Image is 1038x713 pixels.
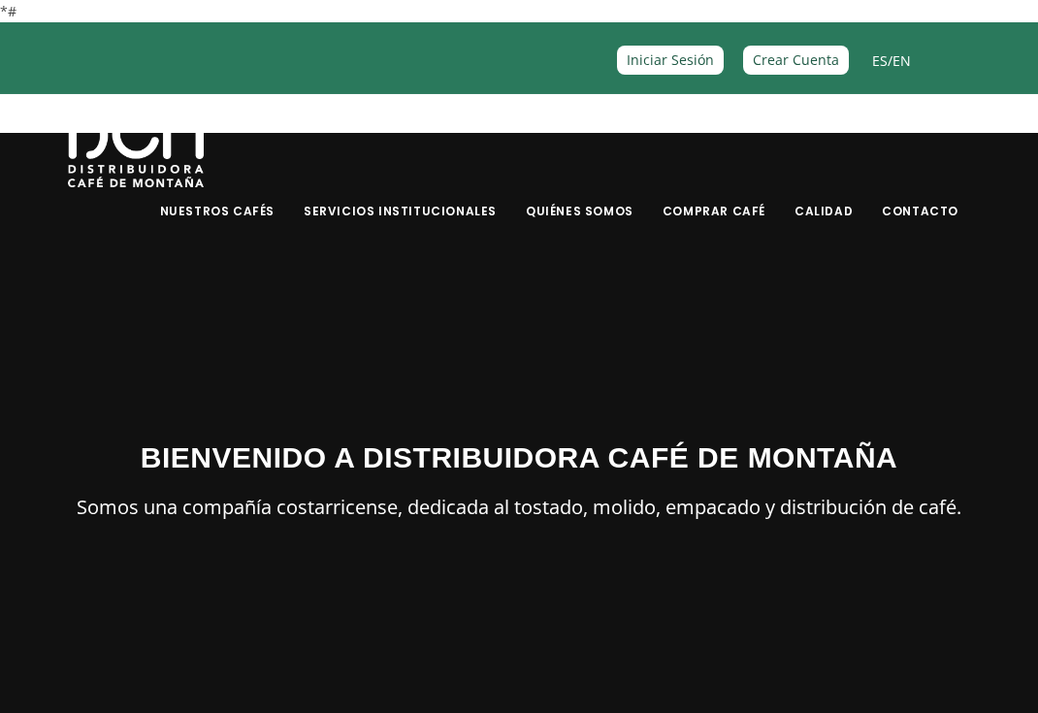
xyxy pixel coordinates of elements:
a: Iniciar Sesión [617,46,724,74]
a: ES [872,51,888,70]
a: Crear Cuenta [743,46,849,74]
a: Servicios Institucionales [292,174,508,219]
a: Nuestros Cafés [148,174,286,219]
h3: BIENVENIDO A DISTRIBUIDORA CAFÉ DE MONTAÑA [68,436,970,479]
a: EN [892,51,911,70]
a: Contacto [870,174,970,219]
a: Quiénes Somos [514,174,645,219]
a: Calidad [783,174,864,219]
a: Comprar Café [651,174,777,219]
p: Somos una compañía costarricense, dedicada al tostado, molido, empacado y distribución de café. [68,491,970,524]
span: / [872,49,911,72]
